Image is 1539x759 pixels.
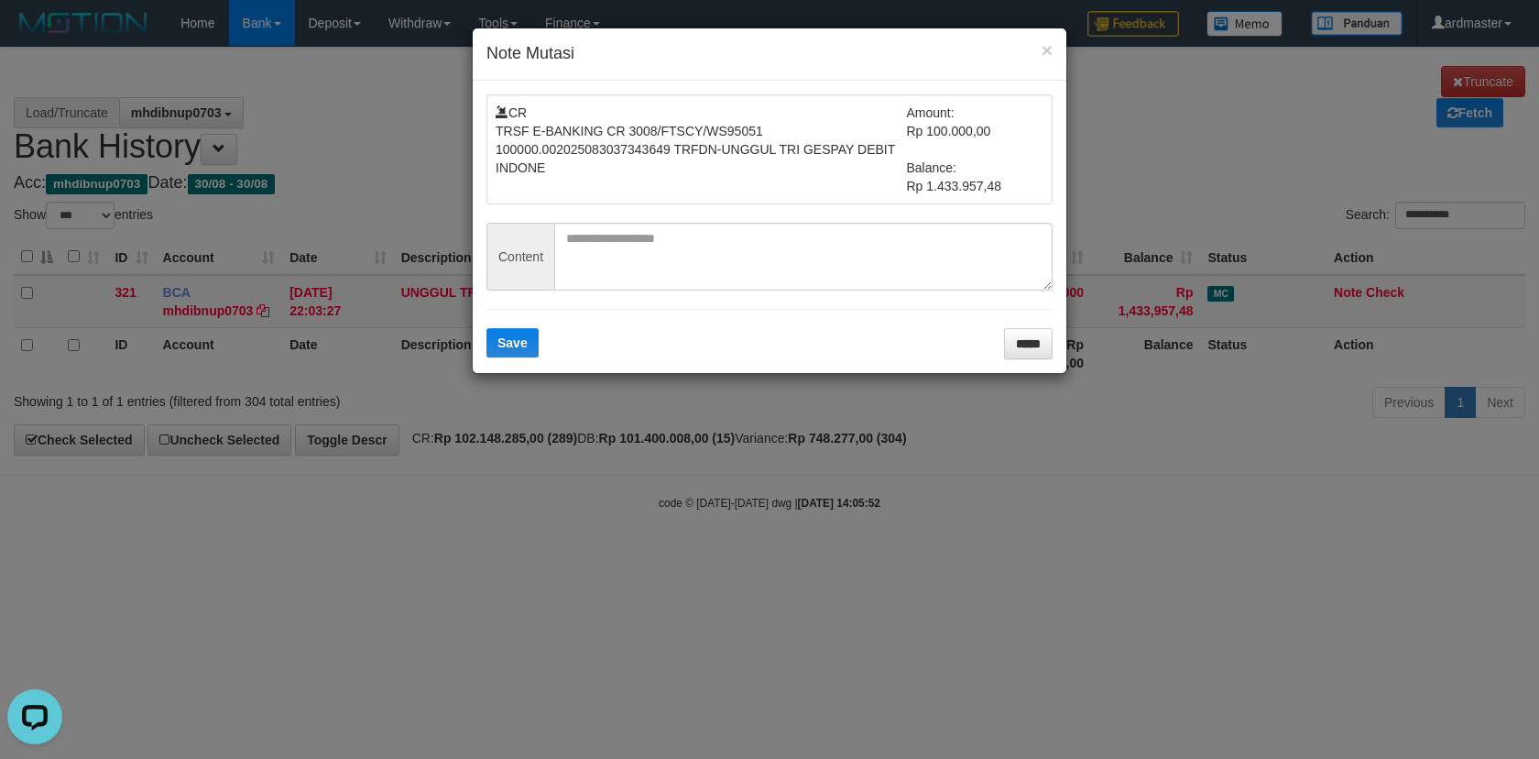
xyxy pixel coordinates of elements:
td: CR TRSF E-BANKING CR 3008/FTSCY/WS95051 100000.002025083037343649 TRFDN-UNGGUL TRI GESPAY DEBIT I... [496,104,907,195]
h4: Note Mutasi [486,42,1053,66]
td: Amount: Rp 100.000,00 Balance: Rp 1.433.957,48 [907,104,1044,195]
button: Save [486,328,539,357]
button: Open LiveChat chat widget [7,7,62,62]
span: Content [486,223,554,291]
span: Save [497,335,528,350]
button: × [1042,40,1053,60]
